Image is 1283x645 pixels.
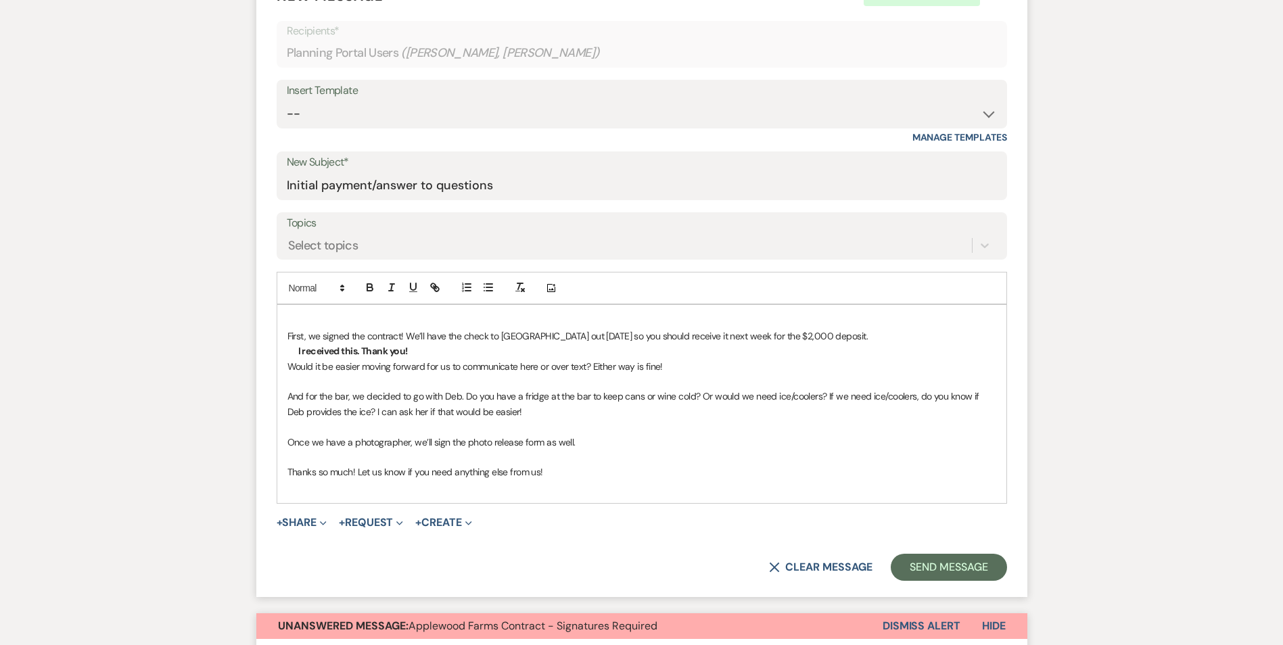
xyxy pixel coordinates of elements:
span: Once we have a photographer, we’ll sign the photo release form as well. [287,436,576,448]
label: Topics [287,214,997,233]
div: Select topics [288,237,358,255]
span: Would it be easier moving forward for us to communicate here or over text? Either way is fine! [287,360,663,373]
button: Request [339,517,403,528]
strong: I received this. Thank you! [298,345,408,357]
span: + [277,517,283,528]
div: Insert Template [287,81,997,101]
span: And for the bar, we decided to go with Deb. Do you have a fridge at the bar to keep cans or wine ... [287,390,982,417]
p: Recipients* [287,22,997,40]
span: + [339,517,345,528]
button: Send Message [891,554,1006,581]
button: Create [415,517,471,528]
button: Clear message [769,562,872,573]
button: Dismiss Alert [883,613,960,639]
button: Share [277,517,327,528]
div: Planning Portal Users [287,40,997,66]
span: Thanks so much! Let us know if you need anything else from us! [287,466,543,478]
button: Unanswered Message:Applewood Farms Contract - Signatures Required [256,613,883,639]
label: New Subject* [287,153,997,172]
span: First, we signed the contract! We’ll have the check to [GEOGRAPHIC_DATA] out [DATE] so you should... [287,330,868,342]
span: + [415,517,421,528]
span: Hide [982,619,1006,633]
a: Manage Templates [912,131,1007,143]
span: Applewood Farms Contract - Signatures Required [278,619,657,633]
strong: Unanswered Message: [278,619,409,633]
button: Hide [960,613,1027,639]
span: ( [PERSON_NAME], [PERSON_NAME] ) [401,44,600,62]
